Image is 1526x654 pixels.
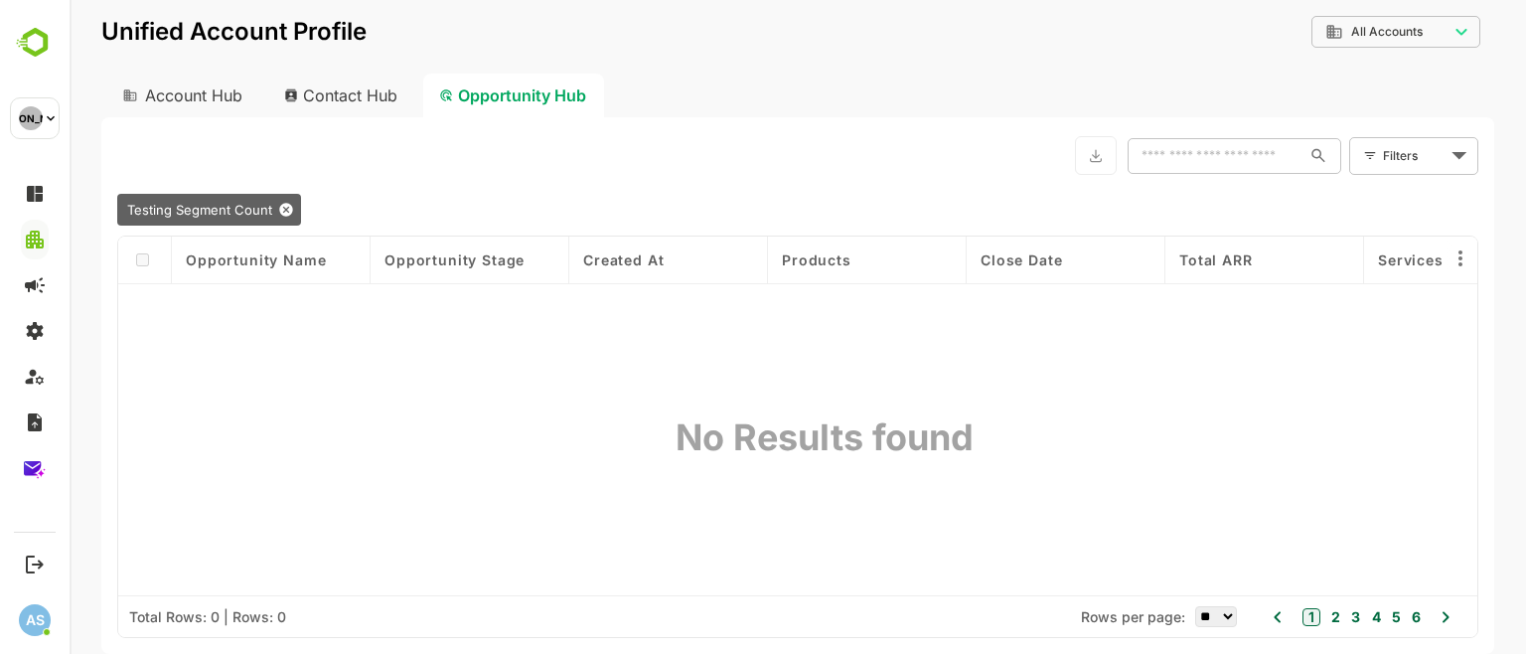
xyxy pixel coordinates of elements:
button: 4 [1297,606,1311,628]
span: Close Date [911,251,992,268]
span: Created At [514,251,594,268]
button: 2 [1257,606,1271,628]
button: Logout [21,551,48,577]
div: AS [19,604,51,636]
span: Opportunity Stage [315,251,455,268]
button: 5 [1317,606,1331,628]
span: Rows per page: [1011,608,1116,625]
div: Filters [1311,134,1409,176]
div: Total Rows: 0 | Rows: 0 [60,608,217,625]
span: All Accounts [1282,25,1353,39]
div: Filters [1313,145,1377,166]
span: Services [1308,251,1374,268]
button: Export the selected data as CSV [1005,136,1047,175]
span: Opportunity Name [116,251,256,268]
div: No Results found [728,416,782,460]
button: 3 [1277,606,1291,628]
span: Products [712,251,782,268]
div: Testing Segment Count [48,194,231,226]
div: All Accounts [1256,23,1379,41]
span: Total ARR [1110,251,1183,268]
p: Unified Account Profile [32,20,297,44]
div: Opportunity Hub [354,74,534,117]
button: 1 [1233,608,1251,626]
div: Contact Hub [199,74,346,117]
div: Account Hub [32,74,191,117]
button: 6 [1337,606,1351,628]
div: [PERSON_NAME] [19,106,43,130]
img: BambooboxLogoMark.f1c84d78b4c51b1a7b5f700c9845e183.svg [10,24,61,62]
div: All Accounts [1242,13,1411,52]
span: Testing Segment Count [58,202,203,218]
